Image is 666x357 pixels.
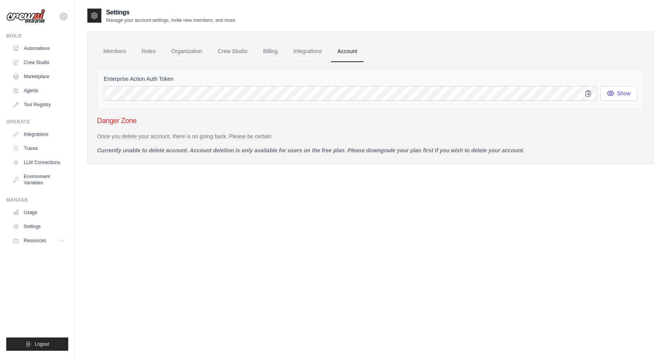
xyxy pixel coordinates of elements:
[9,84,68,97] a: Agents
[6,33,68,39] div: Build
[212,41,254,62] a: Crew Studio
[9,70,68,83] a: Marketplace
[6,119,68,125] div: Operate
[9,42,68,55] a: Automations
[97,115,644,126] h3: Danger Zone
[35,341,49,347] span: Logout
[287,41,328,62] a: Integrations
[106,17,236,23] p: Manage your account settings, invite new members, and more.
[9,206,68,219] a: Usage
[165,41,208,62] a: Organization
[9,98,68,111] a: Tool Registry
[331,41,363,62] a: Account
[257,41,284,62] a: Billing
[135,41,162,62] a: Roles
[6,197,68,203] div: Manage
[97,146,644,154] p: Currently unable to delete account. Account deletion is only available for users on the free plan...
[104,75,637,83] label: Enterprise Action Auth Token
[106,8,236,17] h2: Settings
[9,128,68,141] a: Integrations
[9,170,68,189] a: Environment Variables
[6,9,45,24] img: Logo
[97,132,644,140] p: Once you delete your account, there is no going back. Please be certain.
[9,234,68,247] button: Resources
[9,156,68,169] a: LLM Connections
[24,237,46,244] span: Resources
[600,86,637,101] button: Show
[9,56,68,69] a: Crew Studio
[9,142,68,155] a: Traces
[9,220,68,233] a: Settings
[6,337,68,351] button: Logout
[97,41,132,62] a: Members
